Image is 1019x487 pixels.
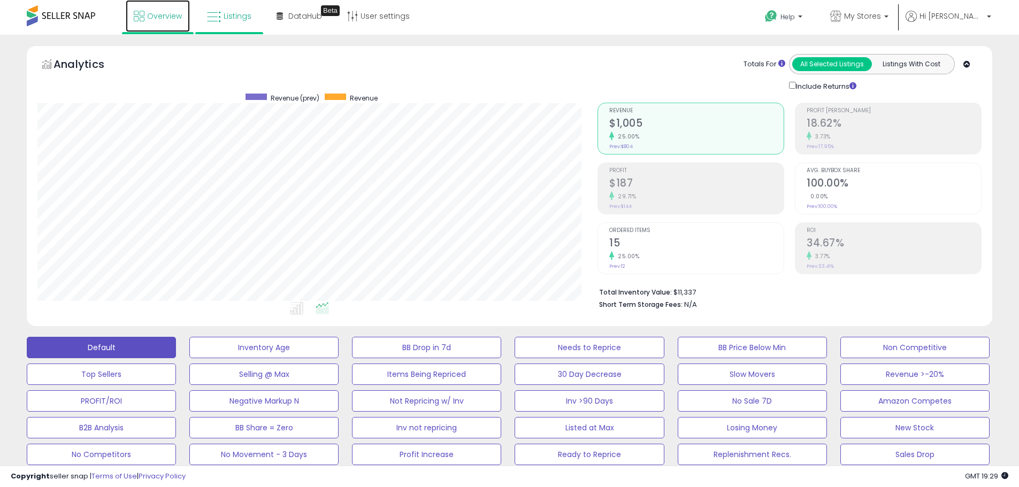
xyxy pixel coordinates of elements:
[189,444,339,465] button: No Movement - 3 Days
[147,11,182,21] span: Overview
[189,364,339,385] button: Selling @ Max
[840,364,990,385] button: Revenue >-20%
[515,337,664,358] button: Needs to Reprice
[599,300,683,309] b: Short Term Storage Fees:
[744,59,785,69] div: Totals For
[11,471,50,481] strong: Copyright
[871,57,951,71] button: Listings With Cost
[515,417,664,438] button: Listed at Max
[807,228,981,234] span: ROI
[614,252,639,260] small: 25.00%
[678,417,827,438] button: Losing Money
[11,471,186,482] div: seller snap | |
[609,263,625,269] small: Prev: 12
[764,10,778,23] i: Get Help
[515,444,664,465] button: Ready to Reprice
[756,2,813,35] a: Help
[614,133,639,141] small: 25.00%
[906,11,991,35] a: Hi [PERSON_NAME]
[91,471,137,481] a: Terms of Use
[599,288,672,297] b: Total Inventory Value:
[515,364,664,385] button: 30 Day Decrease
[352,444,501,465] button: Profit Increase
[189,390,339,412] button: Negative Markup N
[840,390,990,412] button: Amazon Competes
[807,192,828,200] small: 0.00%
[609,237,784,251] h2: 15
[352,364,501,385] button: Items Being Repriced
[609,228,784,234] span: Ordered Items
[352,417,501,438] button: Inv not repricing
[920,11,984,21] span: Hi [PERSON_NAME]
[781,80,869,92] div: Include Returns
[678,337,827,358] button: BB Price Below Min
[609,177,784,191] h2: $187
[189,337,339,358] button: Inventory Age
[965,471,1008,481] span: 2025-10-7 19:29 GMT
[807,117,981,132] h2: 18.62%
[780,12,795,21] span: Help
[840,337,990,358] button: Non Competitive
[811,252,830,260] small: 3.77%
[53,57,125,74] h5: Analytics
[271,94,319,103] span: Revenue (prev)
[678,364,827,385] button: Slow Movers
[599,285,974,298] li: $11,337
[807,168,981,174] span: Avg. Buybox Share
[609,168,784,174] span: Profit
[515,390,664,412] button: Inv >90 Days
[807,263,834,269] small: Prev: 33.41%
[288,11,322,21] span: DataHub
[350,94,378,103] span: Revenue
[27,444,176,465] button: No Competitors
[792,57,872,71] button: All Selected Listings
[807,237,981,251] h2: 34.67%
[224,11,251,21] span: Listings
[811,133,831,141] small: 3.73%
[844,11,881,21] span: My Stores
[27,390,176,412] button: PROFIT/ROI
[27,417,176,438] button: B2B Analysis
[609,203,632,210] small: Prev: $144
[807,177,981,191] h2: 100.00%
[139,471,186,481] a: Privacy Policy
[807,203,837,210] small: Prev: 100.00%
[678,444,827,465] button: Replenishment Recs.
[609,108,784,114] span: Revenue
[678,390,827,412] button: No Sale 7D
[609,117,784,132] h2: $1,005
[614,192,636,200] small: 29.71%
[189,417,339,438] button: BB Share = Zero
[27,337,176,358] button: Default
[840,417,990,438] button: New Stock
[840,444,990,465] button: Sales Drop
[807,108,981,114] span: Profit [PERSON_NAME]
[352,390,501,412] button: Not Repricing w/ Inv
[609,143,633,150] small: Prev: $804
[321,5,340,16] div: Tooltip anchor
[352,337,501,358] button: BB Drop in 7d
[684,299,697,310] span: N/A
[807,143,834,150] small: Prev: 17.95%
[27,364,176,385] button: Top Sellers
